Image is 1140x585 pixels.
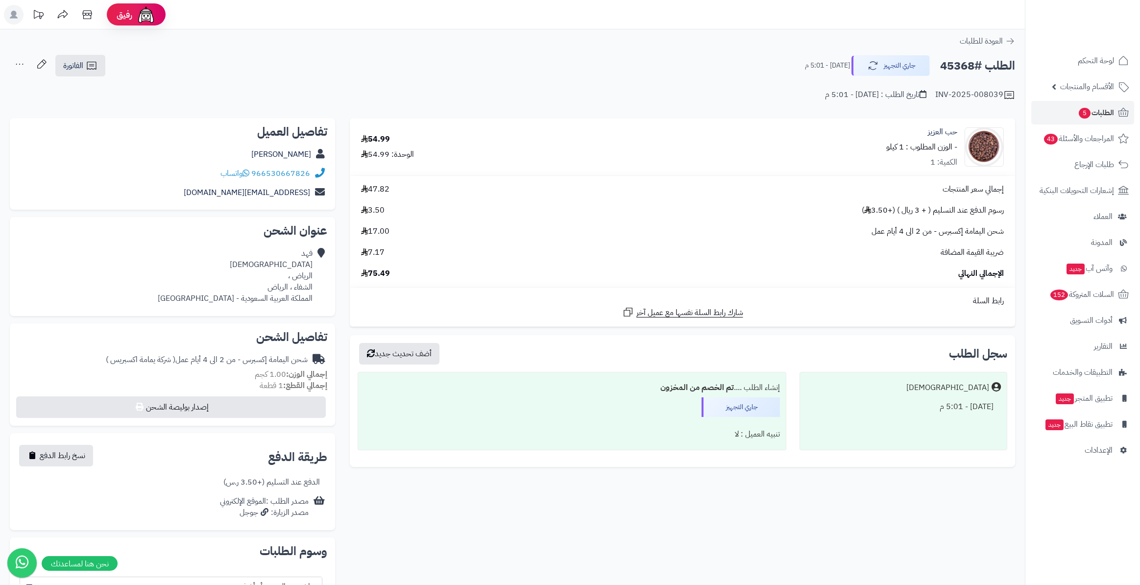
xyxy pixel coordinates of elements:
span: المراجعات والأسئلة [1043,132,1114,146]
button: جاري التجهيز [851,55,930,76]
button: إصدار بوليصة الشحن [16,396,326,418]
span: جديد [1045,419,1064,430]
div: تنبيه العميل : لا [364,425,780,444]
small: 1.00 كجم [255,368,327,380]
div: [DATE] - 5:01 م [806,397,1001,416]
a: 966530667826 [251,168,310,179]
span: التقارير [1094,340,1113,353]
span: تطبيق نقاط البيع [1044,417,1113,431]
span: 3.50 [361,205,385,216]
div: إنشاء الطلب .... [364,378,780,397]
div: رابط السلة [354,295,1011,307]
img: 1667661884-Tiger%20Nut-90x90.jpg [965,127,1003,167]
a: أدوات التسويق [1031,309,1134,332]
button: أضف تحديث جديد [359,343,439,365]
span: السلات المتروكة [1049,288,1114,301]
span: نسخ رابط الدفع [40,450,85,462]
div: الدفع عند التسليم (+3.50 ر.س) [223,477,320,488]
button: نسخ رابط الدفع [19,445,93,466]
h2: وسوم الطلبات [18,545,327,557]
span: المدونة [1091,236,1113,249]
div: الوحدة: 54.99 [361,149,414,160]
a: تطبيق نقاط البيعجديد [1031,413,1134,436]
div: [DEMOGRAPHIC_DATA] [906,382,989,393]
span: الإجمالي النهائي [958,268,1004,279]
div: مصدر الطلب :الموقع الإلكتروني [220,496,309,518]
div: INV-2025-008039 [935,89,1015,101]
a: المدونة [1031,231,1134,254]
div: فهد [DEMOGRAPHIC_DATA] الرياض ، الشفاء ، الرياض المملكة العربية السعودية - [GEOGRAPHIC_DATA] [158,248,313,304]
span: 152 [1050,290,1068,300]
span: العملاء [1093,210,1113,223]
span: 43 [1044,134,1058,145]
span: 5 [1079,108,1091,119]
span: رسوم الدفع عند التسليم ( + 3 ريال ) (+3.50 ) [862,205,1004,216]
div: جاري التجهيز [702,397,780,417]
span: ضريبة القيمة المضافة [941,247,1004,258]
span: 7.17 [361,247,385,258]
span: إجمالي سعر المنتجات [943,184,1004,195]
b: تم الخصم من المخزون [660,382,734,393]
a: العودة للطلبات [960,35,1015,47]
div: الكمية: 1 [930,157,957,168]
span: ( شركة يمامة اكسبريس ) [106,354,175,366]
span: جديد [1067,264,1085,274]
strong: إجمالي القطع: [283,380,327,391]
strong: إجمالي الوزن: [286,368,327,380]
a: واتساب [220,168,249,179]
span: الطلبات [1078,106,1114,120]
a: تطبيق المتجرجديد [1031,387,1134,410]
span: العودة للطلبات [960,35,1003,47]
a: الطلبات5 [1031,101,1134,124]
a: وآتس آبجديد [1031,257,1134,280]
h2: طريقة الدفع [268,451,327,463]
h2: الطلب #45368 [940,56,1015,76]
span: إشعارات التحويلات البنكية [1040,184,1114,197]
h2: عنوان الشحن [18,225,327,237]
img: logo-2.png [1073,26,1131,47]
h3: سجل الطلب [949,348,1007,360]
a: [PERSON_NAME] [251,148,311,160]
span: وآتس آب [1066,262,1113,275]
span: لوحة التحكم [1078,54,1114,68]
span: 47.82 [361,184,389,195]
div: شحن اليمامة إكسبرس - من 2 الى 4 أيام عمل [106,354,308,366]
a: التطبيقات والخدمات [1031,361,1134,384]
span: التطبيقات والخدمات [1053,366,1113,379]
img: ai-face.png [136,5,156,24]
span: 75.49 [361,268,390,279]
a: طلبات الإرجاع [1031,153,1134,176]
h2: تفاصيل العميل [18,126,327,138]
small: - الوزن المطلوب : 1 كيلو [886,141,957,153]
a: التقارير [1031,335,1134,358]
span: الفاتورة [63,60,83,72]
span: 17.00 [361,226,389,237]
div: تاريخ الطلب : [DATE] - 5:01 م [825,89,926,100]
span: شارك رابط السلة نفسها مع عميل آخر [636,307,743,318]
div: 54.99 [361,134,390,145]
a: إشعارات التحويلات البنكية [1031,179,1134,202]
div: مصدر الزيارة: جوجل [220,507,309,518]
span: رفيق [117,9,132,21]
small: 1 قطعة [260,380,327,391]
a: حب العزيز [928,126,957,138]
h2: تفاصيل الشحن [18,331,327,343]
span: أدوات التسويق [1070,314,1113,327]
span: طلبات الإرجاع [1074,158,1114,171]
span: تطبيق المتجر [1055,391,1113,405]
a: المراجعات والأسئلة43 [1031,127,1134,150]
span: الإعدادات [1085,443,1113,457]
a: الفاتورة [55,55,105,76]
a: العملاء [1031,205,1134,228]
span: شحن اليمامة إكسبرس - من 2 الى 4 أيام عمل [872,226,1004,237]
a: تحديثات المنصة [26,5,50,27]
a: [EMAIL_ADDRESS][DOMAIN_NAME] [184,187,310,198]
a: لوحة التحكم [1031,49,1134,73]
span: الأقسام والمنتجات [1060,80,1114,94]
a: الإعدادات [1031,439,1134,462]
span: جديد [1056,393,1074,404]
small: [DATE] - 5:01 م [805,61,850,71]
a: السلات المتروكة152 [1031,283,1134,306]
a: شارك رابط السلة نفسها مع عميل آخر [622,306,743,318]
